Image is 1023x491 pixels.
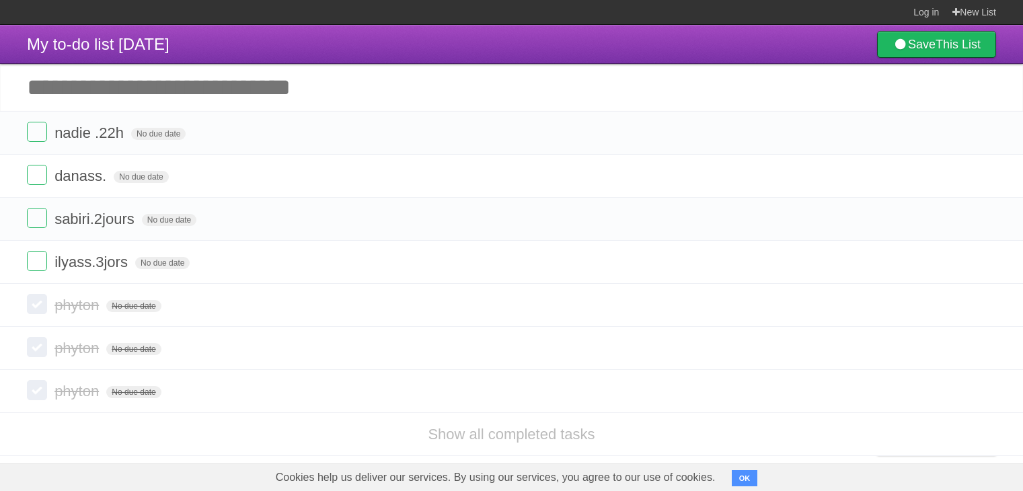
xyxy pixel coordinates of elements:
[936,38,981,51] b: This List
[54,383,102,400] span: phyton
[106,386,161,398] span: No due date
[131,128,186,140] span: No due date
[27,251,47,271] label: Done
[732,470,758,486] button: OK
[106,300,161,312] span: No due date
[54,340,102,356] span: phyton
[54,211,138,227] span: sabiri.2jours
[54,167,110,184] span: danass.
[106,343,161,355] span: No due date
[27,380,47,400] label: Done
[135,257,190,269] span: No due date
[54,254,131,270] span: ilyass.3jors
[27,165,47,185] label: Done
[262,464,729,491] span: Cookies help us deliver our services. By using our services, you agree to our use of cookies.
[27,294,47,314] label: Done
[114,171,168,183] span: No due date
[27,337,47,357] label: Done
[27,122,47,142] label: Done
[54,297,102,313] span: phyton
[877,31,996,58] a: SaveThis List
[428,426,595,443] a: Show all completed tasks
[27,208,47,228] label: Done
[27,35,169,53] span: My to-do list [DATE]
[142,214,196,226] span: No due date
[54,124,127,141] span: nadie .22h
